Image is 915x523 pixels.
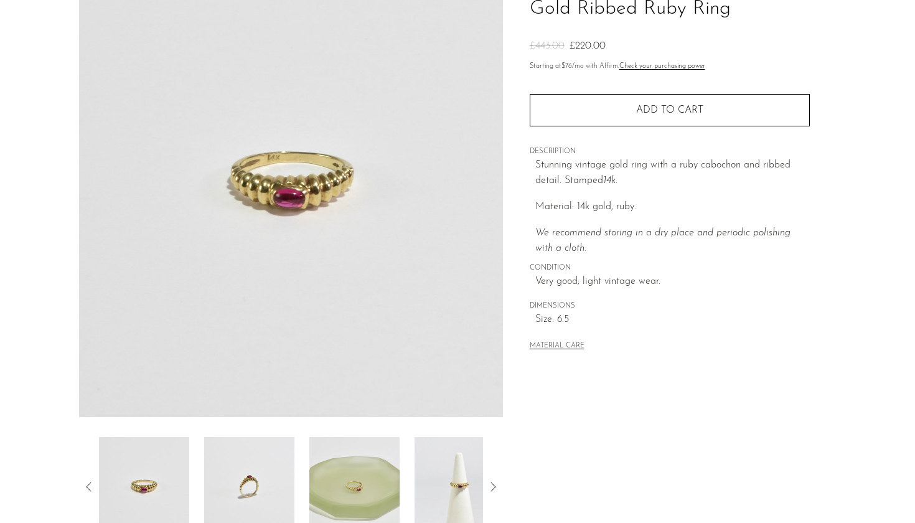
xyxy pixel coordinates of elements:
[530,41,565,51] span: £443.00
[619,63,705,70] a: Check your purchasing power - Learn more about Affirm Financing (opens in modal)
[535,274,810,290] span: Very good; light vintage wear.
[535,158,810,189] p: Stunning vintage gold ring with a ruby cabochon and ribbed detail. Stamped
[636,105,703,115] span: Add to cart
[530,146,810,158] span: DESCRIPTION
[603,176,617,186] em: 14k.
[535,312,810,328] span: Size: 6.5
[530,263,810,274] span: CONDITION
[561,63,572,70] span: $76
[530,61,810,72] p: Starting at /mo with Affirm.
[570,41,606,51] span: £220.00
[530,301,810,312] span: DIMENSIONS
[530,342,584,351] button: MATERIAL CARE
[535,228,791,254] i: We recommend storing in a dry place and periodic polishing with a cloth.
[530,94,810,126] button: Add to cart
[535,199,810,215] p: Material: 14k gold, ruby.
